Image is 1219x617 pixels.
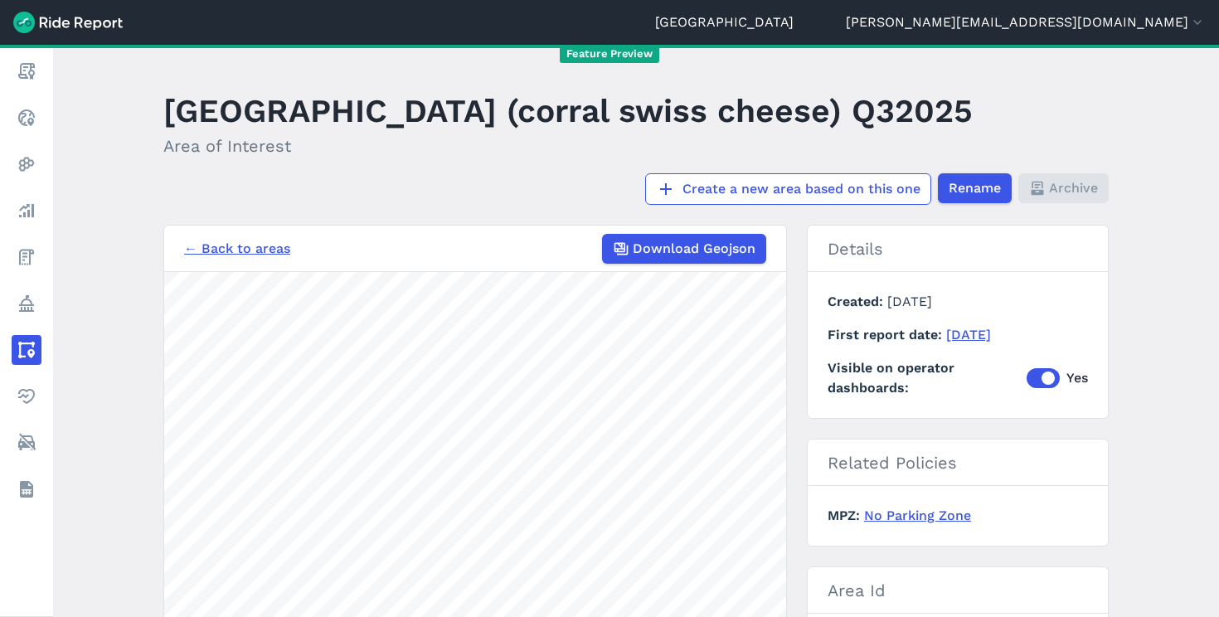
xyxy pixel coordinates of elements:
span: Rename [949,178,1001,198]
a: Fees [12,242,41,272]
button: [PERSON_NAME][EMAIL_ADDRESS][DOMAIN_NAME] [846,12,1206,32]
button: Archive [1018,173,1109,203]
a: Report [12,56,41,86]
a: Areas [12,335,41,365]
a: Policy [12,289,41,318]
h1: [GEOGRAPHIC_DATA] (corral swiss cheese) Q32025 [163,88,973,134]
a: ← Back to areas [184,239,290,259]
h3: Area Id [808,567,1108,614]
h2: Related Policies [808,440,1108,486]
a: [GEOGRAPHIC_DATA] [655,12,794,32]
span: First report date [828,327,946,343]
a: Heatmaps [12,149,41,179]
button: Download Geojson [602,234,766,264]
span: Created [828,294,887,309]
a: Health [12,381,41,411]
button: Rename [938,173,1012,203]
span: Archive [1049,178,1098,198]
a: Create a new area based on this one [645,173,931,205]
label: Yes [1027,368,1088,388]
span: Feature Preview [560,46,659,63]
a: No Parking Zone [864,508,971,523]
h2: Details [808,226,1108,272]
span: MPZ [828,508,864,523]
a: ModeShift [12,428,41,458]
a: Analyze [12,196,41,226]
span: [DATE] [887,294,932,309]
h2: Area of Interest [163,134,973,158]
a: Realtime [12,103,41,133]
span: Visible on operator dashboards [828,358,1027,398]
a: Datasets [12,474,41,504]
span: Download Geojson [633,239,755,259]
a: [DATE] [946,327,991,343]
img: Ride Report [13,12,123,33]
